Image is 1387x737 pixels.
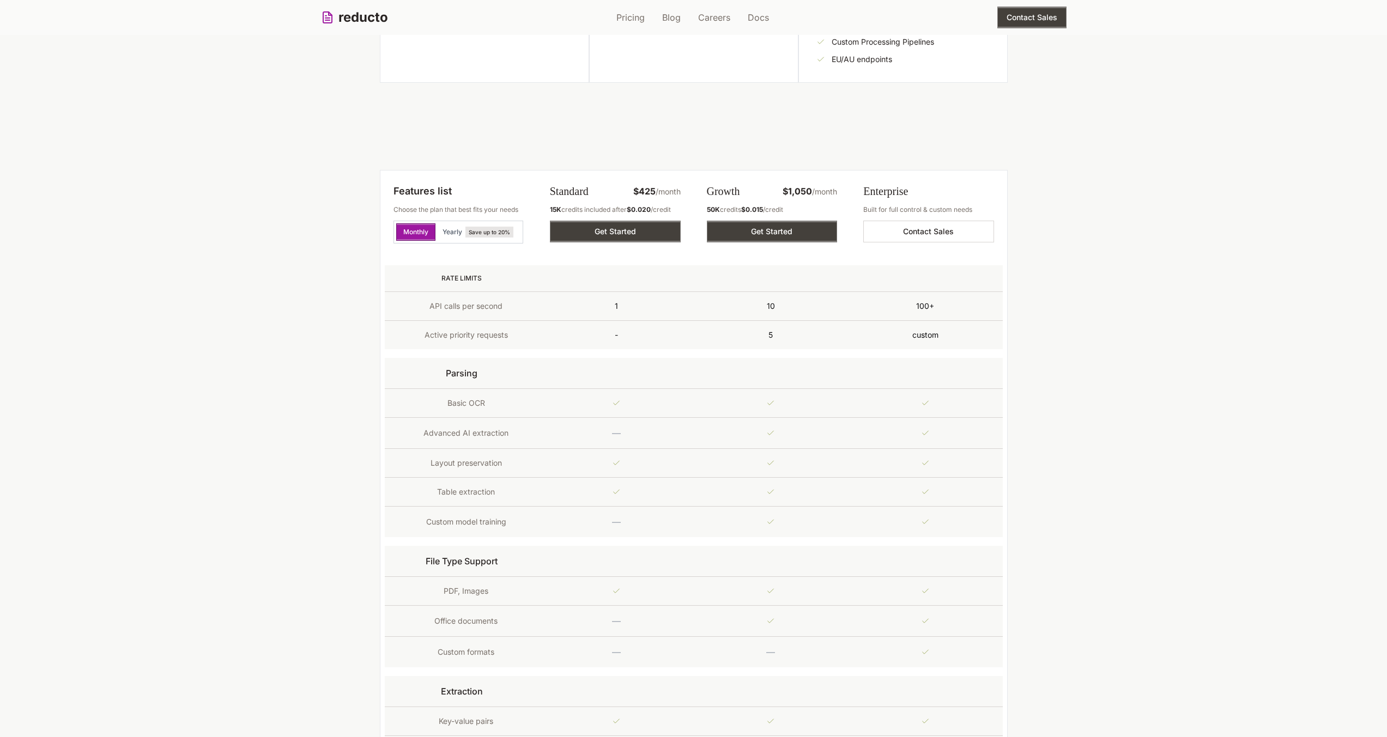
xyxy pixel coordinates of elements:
td: custom [848,321,1003,350]
div: credits included after [550,205,681,214]
button: YearlySave up to 20% [435,223,520,241]
span: 15K [550,205,561,214]
span: — [612,614,621,628]
td: Advanced AI extraction [385,418,540,449]
span: $ 1,050 [783,186,812,197]
td: Layout preservation [385,449,540,478]
td: 1 [539,292,694,321]
td: Custom model training [385,507,540,538]
span: — [612,515,621,528]
td: - [539,321,694,350]
td: API calls per second [385,292,540,321]
h3: Features list [393,184,452,199]
div: Choose the plan that best fits your needs [393,205,524,214]
h3: Growth [707,184,740,199]
td: RATE LIMITS [385,265,540,292]
h3: Standard [550,184,589,199]
span: 50K [707,205,720,214]
a: Pricing [616,11,645,24]
span: $ 425 [633,186,656,197]
td: 10 [694,292,849,321]
span: Save up to 20% [465,227,513,237]
a: Blog [662,11,681,24]
td: Custom formats [385,637,540,668]
td: Parsing [385,358,540,389]
span: Yearly [443,228,462,236]
span: /credit [651,205,671,214]
span: — [612,427,621,440]
span: — [612,645,621,659]
span: /month [656,187,681,196]
td: PDF, Images [385,577,540,606]
td: Basic OCR [385,389,540,418]
td: Extraction [385,676,540,707]
a: reducto [321,9,388,26]
button: Get Started [707,221,838,242]
span: $0.015 [741,205,763,214]
a: Docs [748,11,769,24]
td: 5 [694,321,849,350]
span: EU/AU endpoints [832,54,892,65]
td: Table extraction [385,478,540,507]
td: Key-value pairs [385,707,540,736]
span: /credit [763,205,783,214]
td: Active priority requests [385,321,540,350]
span: $0.020 [627,205,651,214]
button: Contact Sales [863,221,994,242]
a: Careers [698,11,730,24]
td: File Type Support [385,546,540,577]
button: Monthly [396,223,435,241]
div: credits [707,205,838,214]
td: 100+ [848,292,1003,321]
span: Custom Processing Pipelines [832,36,934,47]
td: Office documents [385,606,540,637]
button: Get Started [550,221,681,242]
span: — [766,645,775,659]
h3: Enterprise [863,184,994,199]
div: Built for full control & custom needs [863,205,994,214]
button: Contact Sales [997,7,1067,28]
span: /month [812,187,837,196]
